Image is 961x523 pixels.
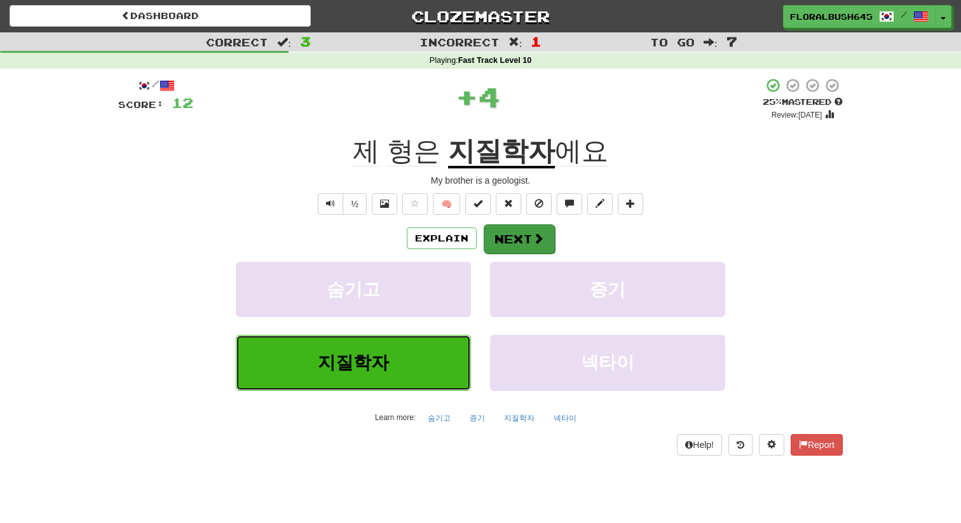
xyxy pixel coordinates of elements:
span: : [704,37,718,48]
span: 12 [172,95,193,111]
button: Next [484,224,555,254]
span: 에요 [555,136,608,166]
button: 지질학자 [497,409,542,428]
span: 1 [531,34,542,49]
button: Show image (alt+x) [372,193,397,215]
div: Mastered [763,97,843,108]
button: 넥타이 [490,335,725,390]
button: 증기 [463,409,492,428]
button: 지질학자 [236,335,471,390]
button: 넥타이 [547,409,583,428]
button: 숨기고 [421,409,458,428]
button: 숨기고 [236,262,471,317]
span: 4 [478,81,500,112]
span: 제 [353,136,379,166]
button: Add to collection (alt+a) [618,193,643,215]
button: 증기 [490,262,725,317]
button: Round history (alt+y) [728,434,753,456]
strong: Fast Track Level 10 [458,56,532,65]
button: Play sentence audio (ctl+space) [318,193,343,215]
span: To go [650,36,695,48]
span: 형은 [387,136,440,166]
span: FloralBush645 [790,11,873,22]
button: Reset to 0% Mastered (alt+r) [496,193,521,215]
button: Discuss sentence (alt+u) [557,193,582,215]
span: 25 % [763,97,782,107]
button: Explain [407,228,477,249]
button: Help! [677,434,722,456]
span: Score: [118,99,164,110]
span: : [277,37,291,48]
span: 3 [300,34,311,49]
a: FloralBush645 / [783,5,936,28]
div: / [118,78,193,93]
span: + [456,78,478,116]
div: My brother is a geologist. [118,174,843,187]
span: Incorrect [419,36,500,48]
span: 지질학자 [318,353,389,372]
small: Learn more: [375,413,416,422]
div: Text-to-speech controls [315,193,367,215]
span: 넥타이 [581,353,634,372]
button: Ignore sentence (alt+i) [526,193,552,215]
a: Dashboard [10,5,311,27]
span: / [901,10,907,19]
span: 숨기고 [327,280,380,299]
u: 지질학자 [448,136,555,168]
span: : [508,37,522,48]
span: Correct [206,36,268,48]
a: Clozemaster [330,5,631,27]
span: 증기 [590,280,625,299]
button: Favorite sentence (alt+f) [402,193,428,215]
button: Report [791,434,843,456]
button: ½ [343,193,367,215]
small: Review: [DATE] [772,111,822,119]
button: Set this sentence to 100% Mastered (alt+m) [465,193,491,215]
button: Edit sentence (alt+d) [587,193,613,215]
button: 🧠 [433,193,460,215]
span: 7 [726,34,737,49]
